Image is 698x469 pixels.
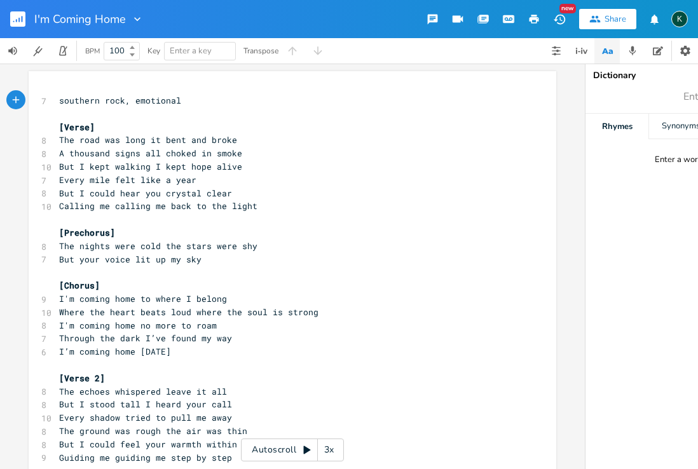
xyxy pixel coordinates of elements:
div: Transpose [243,47,278,55]
div: Share [605,13,626,25]
span: But I could feel your warmth within [59,438,237,450]
span: The ground was rough the air was thin [59,425,247,437]
span: Enter a key [170,45,212,57]
div: Key [147,47,160,55]
div: Autoscroll [241,438,344,461]
span: I'm Coming Home [34,13,126,25]
span: A thousand signs all choked in smoke [59,147,242,159]
span: I'm coming home no more to roam [59,320,217,331]
div: BPM [85,48,100,55]
span: But I kept walking I kept hope alive [59,161,242,172]
div: New [559,4,576,13]
div: Rhymes [585,114,648,139]
span: But I could hear you crystal clear [59,187,232,199]
span: Guiding me guiding me step by step [59,452,232,463]
button: Share [579,9,636,29]
span: [Verse 2] [59,372,105,384]
div: Koval [671,11,688,27]
span: [Verse] [59,121,95,133]
span: Through the dark I’ve found my way [59,332,232,344]
span: Where the heart beats loud where the soul is strong [59,306,318,318]
span: [Chorus] [59,280,100,291]
span: The nights were cold the stars were shy [59,240,257,252]
span: southern rock, emotional [59,95,181,106]
span: Every shadow tried to pull me away [59,412,232,423]
span: I'm coming home to where I belong [59,293,227,304]
div: 3x [318,438,341,461]
span: Every mile felt like a year [59,174,196,186]
span: The echoes whispered leave it all [59,386,227,397]
span: The road was long it bent and broke [59,134,237,146]
span: I’m coming home [DATE] [59,346,171,357]
button: K [671,4,688,34]
span: [Prechorus] [59,227,115,238]
span: But I stood tall I heard your call [59,398,232,410]
span: Calling me calling me back to the light [59,200,257,212]
button: New [547,8,572,31]
span: But your voice lit up my sky [59,254,202,265]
